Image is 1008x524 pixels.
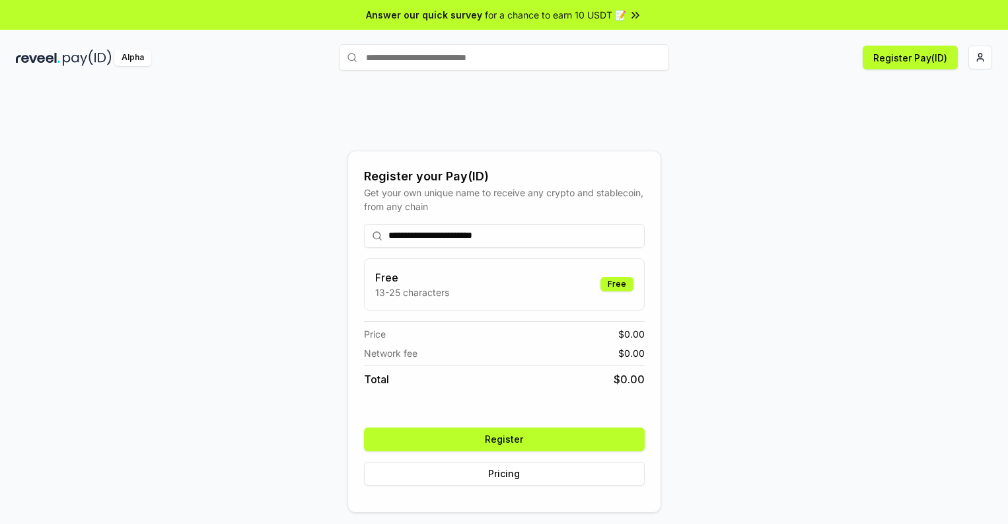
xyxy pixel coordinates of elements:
[366,8,482,22] span: Answer our quick survey
[364,462,645,486] button: Pricing
[114,50,151,66] div: Alpha
[364,327,386,341] span: Price
[375,285,449,299] p: 13-25 characters
[600,277,633,291] div: Free
[364,371,389,387] span: Total
[364,167,645,186] div: Register your Pay(ID)
[375,270,449,285] h3: Free
[614,371,645,387] span: $ 0.00
[364,428,645,451] button: Register
[618,327,645,341] span: $ 0.00
[863,46,958,69] button: Register Pay(ID)
[364,186,645,213] div: Get your own unique name to receive any crypto and stablecoin, from any chain
[618,346,645,360] span: $ 0.00
[63,50,112,66] img: pay_id
[16,50,60,66] img: reveel_dark
[485,8,626,22] span: for a chance to earn 10 USDT 📝
[364,346,417,360] span: Network fee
